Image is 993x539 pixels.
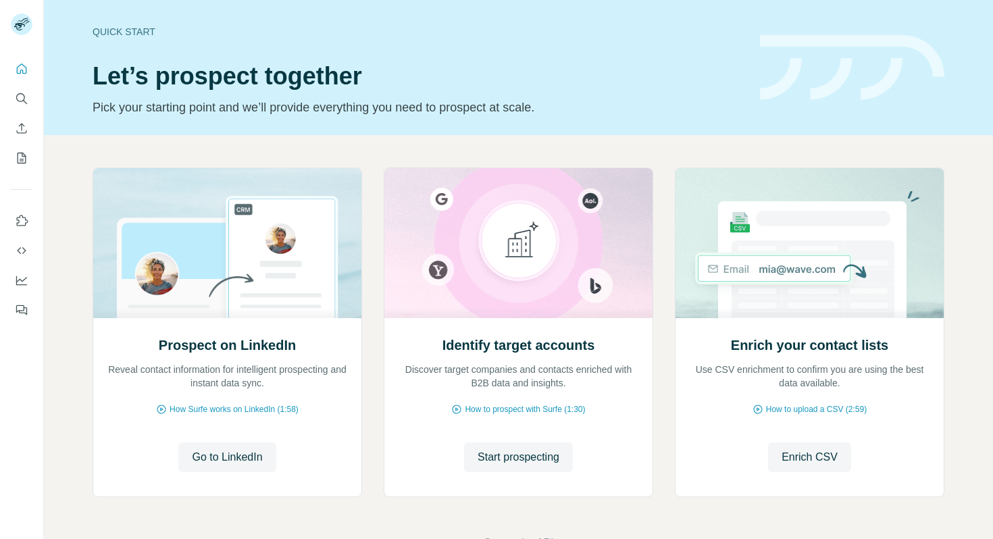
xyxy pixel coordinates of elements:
img: banner [760,35,944,101]
button: Go to LinkedIn [178,442,276,472]
button: Enrich CSV [11,116,32,140]
h2: Identify target accounts [442,336,595,355]
p: Reveal contact information for intelligent prospecting and instant data sync. [107,363,348,390]
img: Identify target accounts [384,168,653,318]
img: Enrich your contact lists [675,168,944,318]
button: Enrich CSV [768,442,851,472]
button: Quick start [11,57,32,81]
p: Use CSV enrichment to confirm you are using the best data available. [689,363,930,390]
span: Start prospecting [478,449,559,465]
div: Quick start [93,25,744,38]
h2: Prospect on LinkedIn [159,336,296,355]
button: Use Surfe on LinkedIn [11,209,32,233]
span: How Surfe works on LinkedIn (1:58) [170,403,299,415]
button: Use Surfe API [11,238,32,263]
button: Search [11,86,32,111]
span: How to prospect with Surfe (1:30) [465,403,585,415]
p: Discover target companies and contacts enriched with B2B data and insights. [398,363,639,390]
h1: Let’s prospect together [93,63,744,90]
button: Dashboard [11,268,32,292]
button: My lists [11,146,32,170]
button: Feedback [11,298,32,322]
span: Go to LinkedIn [192,449,262,465]
span: How to upload a CSV (2:59) [766,403,867,415]
button: Start prospecting [464,442,573,472]
h2: Enrich your contact lists [731,336,888,355]
span: Enrich CSV [782,449,838,465]
p: Pick your starting point and we’ll provide everything you need to prospect at scale. [93,98,744,117]
img: Prospect on LinkedIn [93,168,362,318]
